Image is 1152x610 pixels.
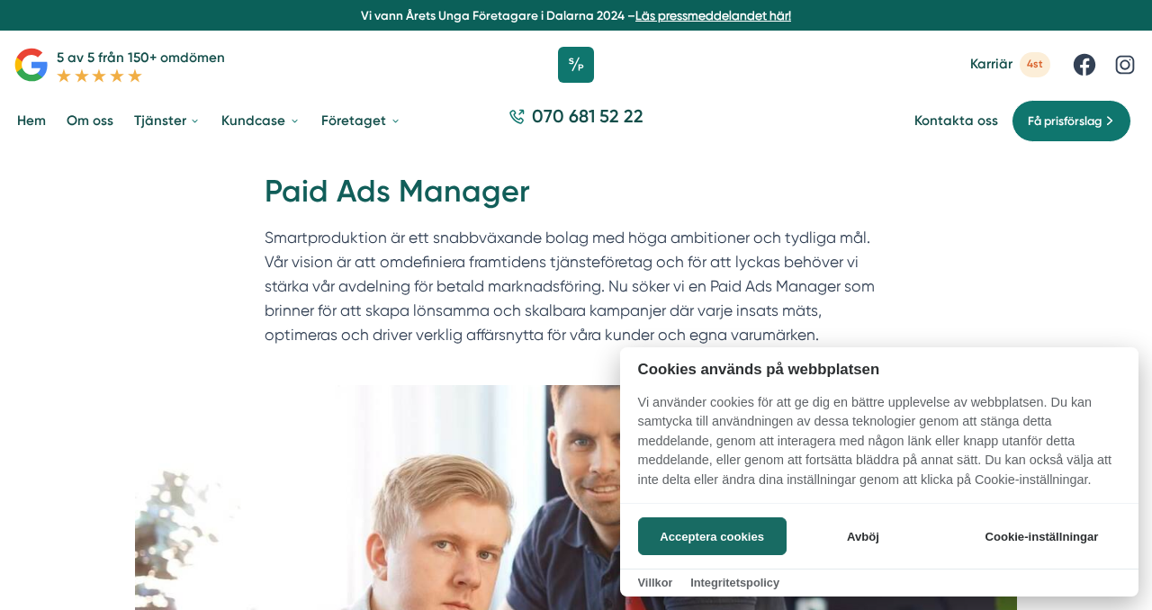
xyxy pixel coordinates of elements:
[638,517,787,555] button: Acceptera cookies
[638,576,673,589] a: Villkor
[620,361,1138,378] h2: Cookies används på webbplatsen
[791,517,934,555] button: Avböj
[690,576,779,589] a: Integritetspolicy
[620,393,1138,503] p: Vi använder cookies för att ge dig en bättre upplevelse av webbplatsen. Du kan samtycka till anvä...
[963,517,1120,555] button: Cookie-inställningar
